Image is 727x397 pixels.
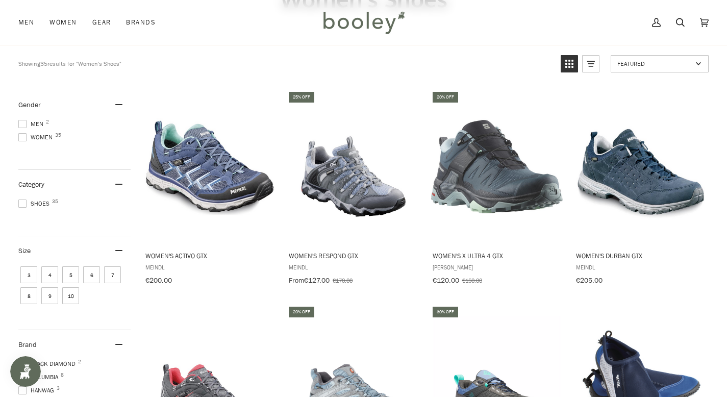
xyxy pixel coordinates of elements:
[18,17,34,28] span: Men
[40,59,47,68] b: 35
[433,276,459,285] span: €120.00
[287,90,419,288] a: Women's Respond GTX
[18,359,79,368] span: Black Diamond
[83,266,100,283] span: Size: 6
[144,90,276,288] a: Women's Activo GTX
[18,199,53,208] span: Shoes
[431,90,563,288] a: Women's X Ultra 4 GTX
[78,359,81,364] span: 2
[576,263,705,271] span: Meindl
[576,251,705,260] span: Women's Durban GTX
[18,373,61,382] span: Columbia
[18,180,44,189] span: Category
[18,55,553,72] div: Showing results for "Women's Shoes"
[52,199,58,204] span: 35
[18,100,41,110] span: Gender
[18,340,37,350] span: Brand
[433,307,458,317] div: 30% off
[462,276,482,285] span: €150.00
[289,92,314,103] div: 25% off
[62,287,79,304] span: Size: 10
[433,263,562,271] span: [PERSON_NAME]
[561,55,578,72] a: View grid mode
[62,266,79,283] span: Size: 5
[18,133,56,142] span: Women
[10,356,41,387] iframe: Button to open loyalty program pop-up
[433,92,458,103] div: 20% off
[576,276,603,285] span: €205.00
[289,251,418,260] span: Women's Respond GTX
[289,276,304,285] span: From
[92,17,111,28] span: Gear
[574,90,707,288] a: Women's Durban GTX
[611,55,709,72] a: Sort options
[57,386,60,391] span: 3
[304,276,330,285] span: €127.00
[18,246,31,256] span: Size
[144,101,276,233] img: Women's Activo GTX Jeans / Mint - Booley Galway
[617,59,692,68] span: Featured
[319,8,408,37] img: Booley
[20,287,37,304] span: Size: 8
[18,119,46,129] span: Men
[126,17,156,28] span: Brands
[20,266,37,283] span: Size: 3
[333,276,353,285] span: €170.00
[61,373,64,378] span: 8
[46,119,49,125] span: 2
[289,263,418,271] span: Meindl
[104,266,121,283] span: Size: 7
[55,133,61,138] span: 35
[49,17,77,28] span: Women
[41,287,58,304] span: Size: 9
[582,55,599,72] a: View list mode
[145,251,274,260] span: Women's Activo GTX
[145,276,172,285] span: €200.00
[145,263,274,271] span: Meindl
[287,101,419,233] img: Meindl Women's Respond GTX Graphite / Sky - Booley Galway
[289,307,314,317] div: 20% off
[431,101,563,233] img: Salomon Women's X Ultra 4 GTX Stargazer / Carbon / Stone Blue - Booley Galway
[41,266,58,283] span: Size: 4
[433,251,562,260] span: Women's X Ultra 4 GTX
[574,101,707,233] img: Women's Durban GTX Marine - booley Galway
[18,386,57,395] span: Hanwag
